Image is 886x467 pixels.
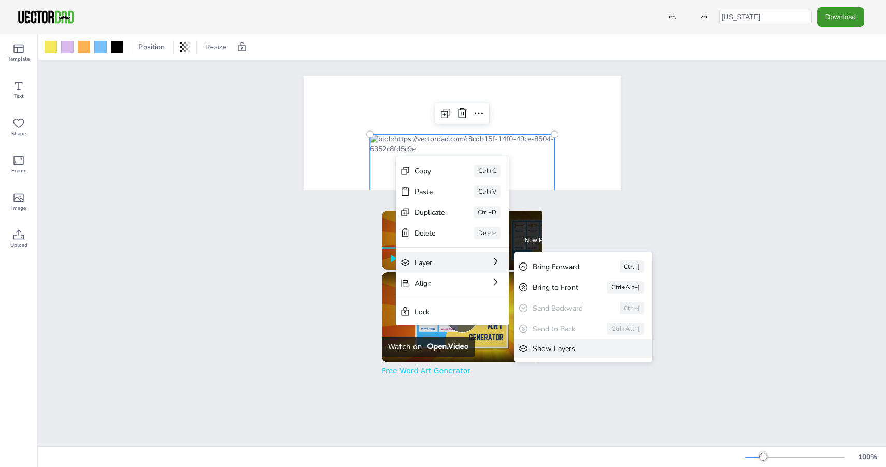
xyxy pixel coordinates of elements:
div: Lock [415,307,476,317]
div: Paste [415,187,445,197]
div: Delete [415,228,445,238]
div: Watch on [388,343,422,351]
div: Align [415,279,461,288]
a: Watch on Open.Video [382,337,475,357]
button: Play [382,248,404,270]
span: Position [136,42,167,52]
input: template name [719,10,812,24]
span: Now Playing [525,237,560,243]
div: 100 % [855,452,880,462]
button: Resize [201,39,231,55]
img: VectorDad-1.png [17,9,75,25]
div: Bring Forward [533,262,591,272]
img: Video channel logo [424,343,468,351]
div: Copy [415,166,445,176]
span: Text [14,92,24,100]
div: Duplicate [415,208,445,217]
span: Image [11,204,26,212]
div: Ctrl+V [474,185,501,198]
span: Upload [10,241,27,250]
span: Shape [11,129,26,138]
div: Ctrl+D [474,206,501,218]
div: Layer [415,258,461,268]
img: video of: Free Word Art Generator [382,272,542,362]
div: Video Player [382,272,542,362]
a: channel logo [388,279,409,299]
div: Delete [474,227,501,239]
div: Ctrl+Alt+] [607,281,644,294]
div: Send to Back [533,324,578,334]
div: Ctrl+[ [620,302,644,314]
span: Template [8,55,30,63]
div: Ctrl+Alt+[ [607,323,644,335]
span: Frame [11,167,26,175]
button: Download [817,7,864,26]
div: Ctrl+C [474,165,501,177]
div: Ctrl+] [620,260,644,273]
div: Video Player [382,211,487,270]
button: Play Video [447,302,478,333]
div: Send Backward [533,303,591,313]
div: Bring to Front [533,283,578,293]
div: Progress Bar [382,247,487,249]
span: [US_STATE] [438,103,485,116]
a: Free Word Art Generator [382,367,470,375]
div: Show Layers [533,344,619,354]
